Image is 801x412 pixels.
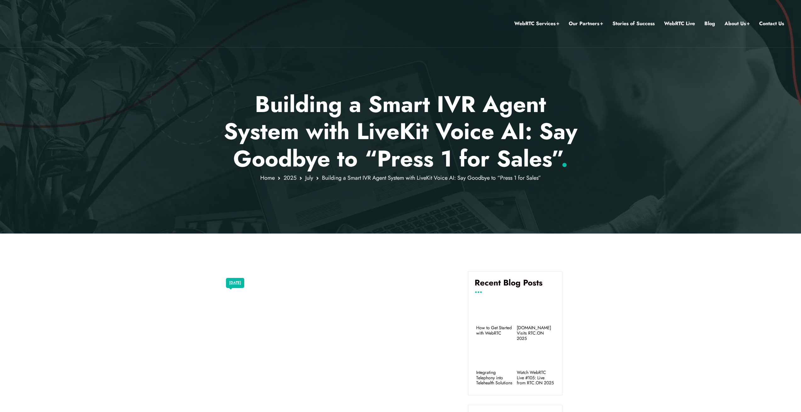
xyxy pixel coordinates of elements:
p: Building a Smart IVR Agent System with LiveKit Voice AI: Say Goodbye to “Press 1 for Sales” [216,91,585,172]
h4: Recent Blog Posts [475,278,556,292]
a: Integrating Telephony into Telehealth Solutions [476,370,514,386]
a: [DATE] [229,279,241,287]
span: Building a Smart IVR Agent System with LiveKit Voice AI: Say Goodbye to “Press 1 for Sales” [322,174,541,182]
a: Stories of Success [612,20,655,28]
a: WebRTC Live [664,20,695,28]
a: 2025 [284,174,296,182]
a: WebRTC Services [514,20,559,28]
a: Watch WebRTC Live #105: Live from RTC.ON 2025 [517,370,554,386]
a: Blog [704,20,715,28]
a: About Us [725,20,750,28]
a: Contact Us [759,20,784,28]
a: Our Partners [569,20,603,28]
a: [DOMAIN_NAME] Visits RTC.ON 2025 [517,325,554,341]
a: July [305,174,313,182]
span: . [561,142,568,175]
a: Home [260,174,275,182]
a: How to Get Started with WebRTC [476,325,514,336]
